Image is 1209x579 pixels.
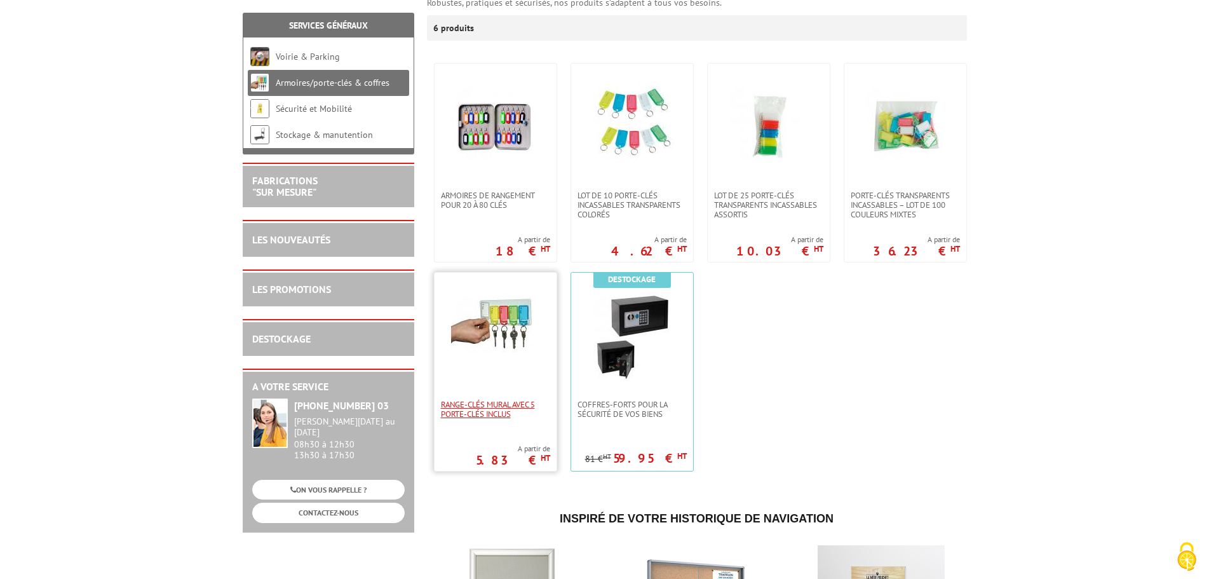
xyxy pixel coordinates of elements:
img: Voirie & Parking [250,47,269,66]
sup: HT [677,243,687,254]
a: LES NOUVEAUTÉS [252,233,330,246]
sup: HT [541,243,550,254]
a: Range-clés mural avec 5 porte-clés inclus [435,400,557,419]
a: Lot de 25 porte-clés transparents incassables assortis [708,191,830,219]
span: Range-clés mural avec 5 porte-clés inclus [441,400,550,419]
div: 08h30 à 12h30 13h30 à 17h30 [294,416,405,460]
img: Porte-clés transparents incassables – Lot de 100 couleurs mixtes [861,83,950,172]
a: Sécurité et Mobilité [276,103,352,114]
a: Services Généraux [289,20,368,31]
span: Coffres-forts pour la sécurité de vos biens [577,400,687,419]
span: A partir de [736,235,823,245]
img: Cookies (fenêtre modale) [1171,541,1203,573]
sup: HT [603,452,611,461]
p: 6 produits [433,15,481,41]
b: Destockage [608,274,656,285]
div: [PERSON_NAME][DATE] au [DATE] [294,416,405,438]
img: Range-clés mural avec 5 porte-clés inclus [451,292,540,358]
a: Lot de 10 porte-clés incassables transparents colorés [571,191,693,219]
span: Porte-clés transparents incassables – Lot de 100 couleurs mixtes [851,191,960,219]
a: CONTACTEZ-NOUS [252,503,405,522]
span: A partir de [496,235,550,245]
span: Lot de 10 porte-clés incassables transparents colorés [577,191,687,219]
img: Armoires de rangement pour 20 à 80 clés [451,83,540,172]
button: Cookies (fenêtre modale) [1165,536,1209,579]
p: 4.62 € [611,247,687,255]
img: Stockage & manutention [250,125,269,144]
a: Voirie & Parking [276,51,340,62]
img: Coffres-forts pour la sécurité de vos biens [588,292,677,381]
a: ON VOUS RAPPELLE ? [252,480,405,500]
img: widget-service.jpg [252,398,288,448]
sup: HT [677,451,687,461]
img: Lot de 25 porte-clés transparents incassables assortis [724,83,813,172]
p: 36.23 € [873,247,960,255]
a: Stockage & manutention [276,129,373,140]
span: A partir de [476,444,550,454]
img: Armoires/porte-clés & coffres forts [250,73,269,92]
a: DESTOCKAGE [252,332,311,345]
span: Lot de 25 porte-clés transparents incassables assortis [714,191,823,219]
sup: HT [814,243,823,254]
p: 18 € [496,247,550,255]
a: Armoires/porte-clés & coffres forts [250,77,389,114]
strong: [PHONE_NUMBER] 03 [294,399,389,412]
a: Coffres-forts pour la sécurité de vos biens [571,400,693,419]
p: 10.03 € [736,247,823,255]
h2: A votre service [252,381,405,393]
p: 5.83 € [476,456,550,464]
a: Armoires de rangement pour 20 à 80 clés [435,191,557,210]
sup: HT [541,453,550,463]
span: A partir de [611,235,687,245]
span: Armoires de rangement pour 20 à 80 clés [441,191,550,210]
p: 59.95 € [613,454,687,462]
a: FABRICATIONS"Sur Mesure" [252,174,318,198]
span: Inspiré de votre historique de navigation [560,512,834,525]
img: Lot de 10 porte-clés incassables transparents colorés [588,83,677,172]
a: LES PROMOTIONS [252,283,331,296]
p: 81 € [585,454,611,464]
span: A partir de [873,235,960,245]
sup: HT [950,243,960,254]
a: Porte-clés transparents incassables – Lot de 100 couleurs mixtes [844,191,966,219]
